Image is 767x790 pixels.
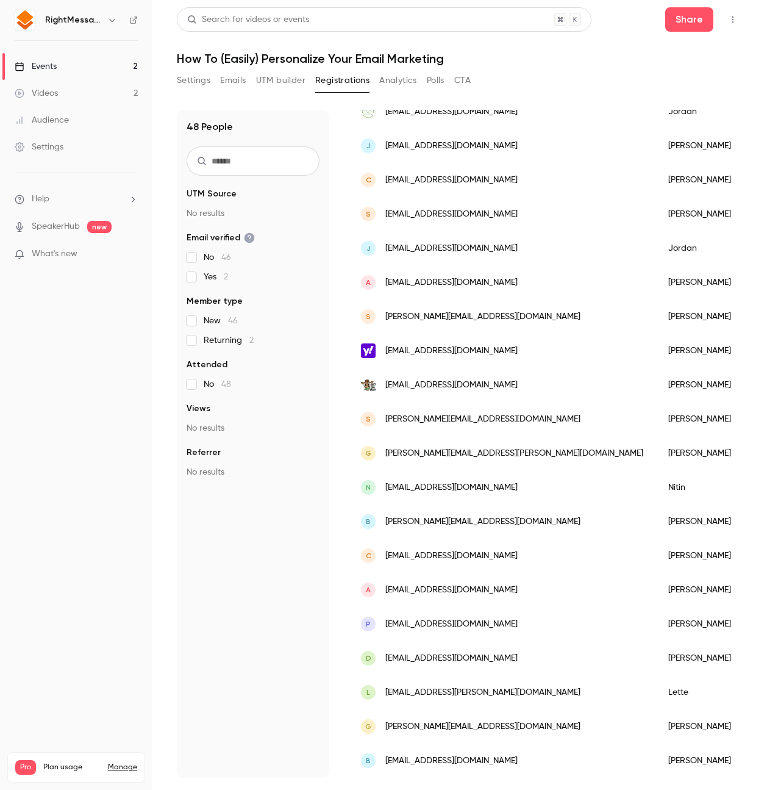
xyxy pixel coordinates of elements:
span: [EMAIL_ADDRESS][PERSON_NAME][DOMAIN_NAME] [385,686,580,699]
span: UTM Source [187,188,237,200]
span: P [366,619,371,630]
span: [EMAIL_ADDRESS][DOMAIN_NAME] [385,276,518,289]
img: dirtydogfarm.com [361,379,376,391]
span: Member type [187,295,243,307]
button: Polls [427,71,444,90]
span: L [366,687,370,698]
h1: 48 People [187,120,233,134]
span: New [204,315,238,327]
button: Share [665,7,713,32]
iframe: Noticeable Trigger [123,249,138,260]
span: What's new [32,248,77,260]
button: Settings [177,71,210,90]
p: No results [187,466,319,478]
span: [PERSON_NAME][EMAIL_ADDRESS][DOMAIN_NAME] [385,413,580,426]
img: yahoo.co.uk [361,343,376,358]
span: A [366,584,371,595]
span: G [365,721,371,732]
span: A [366,277,371,288]
div: Audience [15,114,69,126]
span: 2 [249,336,254,345]
span: [EMAIL_ADDRESS][DOMAIN_NAME] [385,345,518,357]
span: [EMAIL_ADDRESS][DOMAIN_NAME] [385,242,518,255]
span: Attended [187,359,227,371]
span: [PERSON_NAME][EMAIL_ADDRESS][DOMAIN_NAME] [385,720,580,733]
h6: RightMessage [45,14,102,26]
img: RightMessage [15,10,35,30]
span: [PERSON_NAME][EMAIL_ADDRESS][PERSON_NAME][DOMAIN_NAME] [385,447,643,460]
button: Registrations [315,71,369,90]
span: Pro [15,760,36,775]
section: facet-groups [187,188,319,478]
span: [EMAIL_ADDRESS][DOMAIN_NAME] [385,584,518,597]
span: [PERSON_NAME][EMAIL_ADDRESS][DOMAIN_NAME] [385,515,580,528]
button: Emails [220,71,246,90]
span: Referrer [187,447,221,459]
span: [EMAIL_ADDRESS][DOMAIN_NAME] [385,208,518,221]
button: CTA [454,71,471,90]
span: [EMAIL_ADDRESS][DOMAIN_NAME] [385,174,518,187]
span: [PERSON_NAME][EMAIL_ADDRESS][DOMAIN_NAME] [385,311,580,323]
span: [EMAIL_ADDRESS][DOMAIN_NAME] [385,550,518,562]
span: S [366,311,371,322]
div: Videos [15,87,58,99]
button: Analytics [379,71,417,90]
span: J [366,140,371,151]
span: [EMAIL_ADDRESS][DOMAIN_NAME] [385,106,518,118]
span: J [366,243,371,254]
span: Yes [204,271,228,283]
span: 2 [224,273,228,281]
span: 46 [228,317,238,325]
p: No results [187,207,319,220]
span: B [366,755,371,766]
span: Returning [204,334,254,347]
div: Search for videos or events [187,13,309,26]
span: C [366,550,371,561]
span: B [366,516,371,527]
img: theforagersfarm.com [361,104,376,119]
span: S [366,414,371,425]
span: No [204,251,231,264]
span: [EMAIL_ADDRESS][DOMAIN_NAME] [385,140,518,153]
p: No results [187,422,319,434]
div: Events [15,60,57,73]
li: help-dropdown-opener [15,193,138,206]
span: [EMAIL_ADDRESS][DOMAIN_NAME] [385,652,518,665]
span: new [87,221,112,233]
span: [EMAIL_ADDRESS][DOMAIN_NAME] [385,481,518,494]
span: [EMAIL_ADDRESS][DOMAIN_NAME] [385,755,518,767]
span: G [365,448,371,459]
span: Plan usage [43,763,101,772]
div: Settings [15,141,63,153]
span: D [366,653,371,664]
button: UTM builder [256,71,305,90]
a: SpeakerHub [32,220,80,233]
span: [EMAIL_ADDRESS][DOMAIN_NAME] [385,379,518,392]
span: C [366,174,371,185]
span: Views [187,403,210,415]
span: N [366,482,371,493]
span: No [204,378,231,390]
span: 48 [221,380,231,389]
a: Manage [108,763,137,772]
span: Email verified [187,232,255,244]
span: 46 [221,253,231,262]
span: Help [32,193,49,206]
h1: How To (Easily) Personalize Your Email Marketing [177,51,743,66]
span: S [366,209,371,220]
span: [EMAIL_ADDRESS][DOMAIN_NAME] [385,618,518,631]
